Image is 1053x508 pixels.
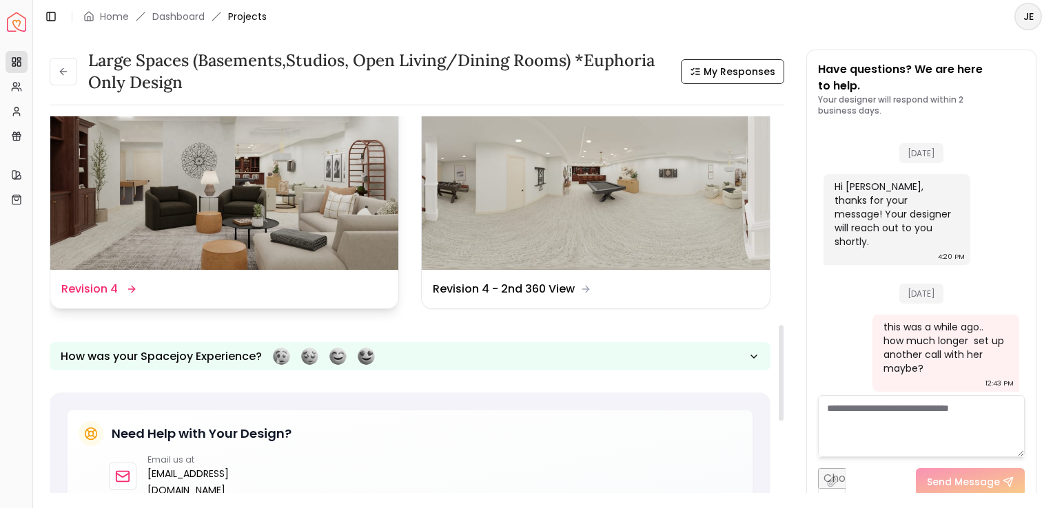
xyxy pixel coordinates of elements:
img: Revision 4 [50,74,398,270]
a: Home [100,10,129,23]
button: How was your Spacejoy Experience?Feeling terribleFeeling badFeeling goodFeeling awesome [50,342,770,370]
p: How was your Spacejoy Experience? [61,348,262,365]
h5: Need Help with Your Design? [112,424,292,443]
dd: Revision 4 - 2nd 360 View [433,281,575,297]
a: Revision 4 - 2nd 360 ViewRevision 4 - 2nd 360 View [421,74,770,309]
a: [EMAIL_ADDRESS][DOMAIN_NAME] [147,465,251,498]
h3: Large Spaces (Basements,Studios, Open living/dining rooms) *Euphoria Only Design [88,50,670,94]
p: Your designer will respond within 2 business days. [818,94,1025,116]
img: Revision 4 - 2nd 360 View [422,74,770,270]
div: Hi [PERSON_NAME], thanks for your message! Your designer will reach out to you shortly. [835,180,957,248]
span: JE [1016,4,1041,29]
button: My Responses [681,59,784,84]
span: Projects [228,10,267,23]
img: Spacejoy Logo [7,12,26,32]
nav: breadcrumb [83,10,267,23]
a: Dashboard [152,10,205,23]
div: this was a while ago.. how much longer set up another call with her maybe? [883,320,1005,375]
span: [DATE] [899,143,943,163]
p: Email us at [147,454,251,465]
span: [DATE] [899,284,943,304]
p: Have questions? We are here to help. [818,61,1025,94]
dd: Revision 4 [61,281,118,297]
div: 4:20 PM [938,250,965,264]
a: Revision 4Revision 4 [50,74,399,309]
a: Spacejoy [7,12,26,32]
div: 12:43 PM [985,377,1014,390]
span: My Responses [704,65,775,78]
button: JE [1014,3,1042,30]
